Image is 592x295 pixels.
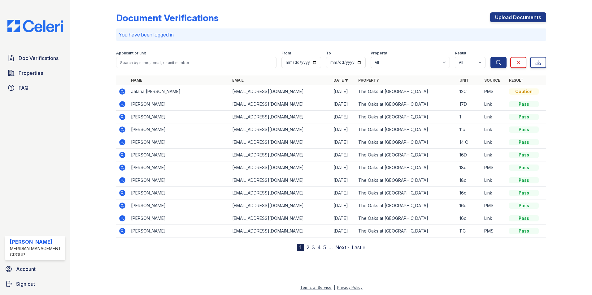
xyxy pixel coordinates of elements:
td: [DATE] [331,161,356,174]
td: [PERSON_NAME] [128,174,230,187]
p: You have been logged in [119,31,544,38]
a: 4 [317,244,321,250]
div: Pass [509,114,539,120]
input: Search by name, email, or unit number [116,57,276,68]
a: Terms of Service [300,285,332,290]
td: The Oaks at [GEOGRAPHIC_DATA] [356,174,457,187]
div: | [334,285,335,290]
td: The Oaks at [GEOGRAPHIC_DATA] [356,136,457,149]
td: [DATE] [331,174,356,187]
td: 11C [457,225,482,237]
td: 1 [457,111,482,123]
td: PMS [482,85,507,98]
td: 18d [457,174,482,187]
div: Pass [509,190,539,196]
td: [PERSON_NAME] [128,199,230,212]
a: 3 [312,244,315,250]
div: Pass [509,215,539,221]
td: [PERSON_NAME] [128,111,230,123]
a: Sign out [2,278,68,290]
td: PMS [482,225,507,237]
td: Link [482,149,507,161]
td: The Oaks at [GEOGRAPHIC_DATA] [356,85,457,98]
a: Account [2,263,68,275]
td: [DATE] [331,199,356,212]
td: Link [482,187,507,199]
td: [EMAIL_ADDRESS][DOMAIN_NAME] [230,212,331,225]
td: [EMAIL_ADDRESS][DOMAIN_NAME] [230,149,331,161]
td: [PERSON_NAME] [128,149,230,161]
td: 18d [457,161,482,174]
a: Date ▼ [333,78,348,83]
a: Last » [352,244,365,250]
td: Link [482,136,507,149]
td: [PERSON_NAME] [128,212,230,225]
a: Email [232,78,244,83]
div: 1 [297,244,304,251]
td: [PERSON_NAME] [128,98,230,111]
td: 16c [457,187,482,199]
td: [PERSON_NAME] [128,187,230,199]
span: FAQ [19,84,28,92]
div: Pass [509,203,539,209]
td: 16D [457,149,482,161]
td: 11c [457,123,482,136]
td: [DATE] [331,136,356,149]
div: Document Verifications [116,12,219,24]
td: The Oaks at [GEOGRAPHIC_DATA] [356,161,457,174]
td: 12C [457,85,482,98]
td: [PERSON_NAME] [128,123,230,136]
td: [EMAIL_ADDRESS][DOMAIN_NAME] [230,225,331,237]
td: [DATE] [331,85,356,98]
td: 17D [457,98,482,111]
a: 2 [307,244,309,250]
div: Pass [509,165,539,171]
td: [DATE] [331,111,356,123]
td: Link [482,174,507,187]
label: From [281,51,291,56]
div: Pass [509,228,539,234]
td: [PERSON_NAME] [128,136,230,149]
a: Doc Verifications [5,52,65,64]
div: Pass [509,101,539,107]
td: 16d [457,212,482,225]
a: 5 [323,244,326,250]
a: Result [509,78,524,83]
div: Pass [509,139,539,145]
a: Properties [5,67,65,79]
td: [DATE] [331,123,356,136]
td: The Oaks at [GEOGRAPHIC_DATA] [356,123,457,136]
td: [DATE] [331,98,356,111]
td: [EMAIL_ADDRESS][DOMAIN_NAME] [230,98,331,111]
a: Source [484,78,500,83]
td: [EMAIL_ADDRESS][DOMAIN_NAME] [230,111,331,123]
div: Pass [509,177,539,183]
td: The Oaks at [GEOGRAPHIC_DATA] [356,149,457,161]
td: [PERSON_NAME] [128,161,230,174]
div: [PERSON_NAME] [10,238,63,246]
label: Applicant or unit [116,51,146,56]
td: [EMAIL_ADDRESS][DOMAIN_NAME] [230,161,331,174]
img: CE_Logo_Blue-a8612792a0a2168367f1c8372b55b34899dd931a85d93a1a3d3e32e68fde9ad4.png [2,20,68,32]
div: Caution [509,88,539,95]
a: Next › [335,244,349,250]
div: Pass [509,126,539,133]
td: PMS [482,161,507,174]
td: The Oaks at [GEOGRAPHIC_DATA] [356,111,457,123]
td: The Oaks at [GEOGRAPHIC_DATA] [356,212,457,225]
a: FAQ [5,82,65,94]
a: Name [131,78,142,83]
a: Unit [459,78,469,83]
td: [EMAIL_ADDRESS][DOMAIN_NAME] [230,85,331,98]
td: [DATE] [331,149,356,161]
td: Link [482,98,507,111]
td: [EMAIL_ADDRESS][DOMAIN_NAME] [230,123,331,136]
td: [EMAIL_ADDRESS][DOMAIN_NAME] [230,199,331,212]
label: Property [371,51,387,56]
td: The Oaks at [GEOGRAPHIC_DATA] [356,187,457,199]
td: [DATE] [331,187,356,199]
td: [DATE] [331,225,356,237]
span: Properties [19,69,43,77]
a: Upload Documents [490,12,546,22]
